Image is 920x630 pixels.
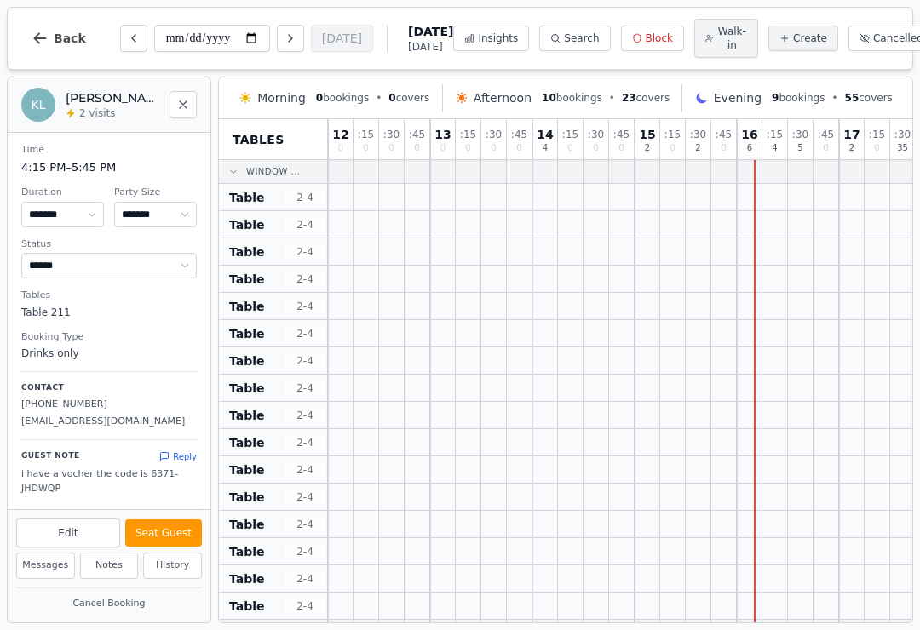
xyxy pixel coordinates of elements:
[772,92,779,104] span: 9
[695,144,700,152] span: 2
[285,409,325,422] span: 2 - 4
[460,129,476,140] span: : 15
[66,89,159,106] h2: [PERSON_NAME] LAW
[874,144,879,152] span: 0
[285,272,325,286] span: 2 - 4
[717,25,747,52] span: Walk-in
[285,245,325,259] span: 2 - 4
[229,407,265,424] span: Table
[79,106,115,120] span: 2 visits
[440,144,446,152] span: 0
[845,92,860,104] span: 55
[772,144,777,152] span: 4
[285,354,325,368] span: 2 - 4
[588,129,604,140] span: : 30
[823,144,828,152] span: 0
[285,463,325,477] span: 2 - 4
[388,91,429,105] span: covers
[408,40,453,54] span: [DATE]
[143,553,202,579] button: History
[316,92,323,104] span: 0
[388,92,395,104] span: 0
[246,165,301,178] span: Window ...
[229,271,265,288] span: Table
[21,143,197,157] dt: Time
[54,32,86,44] span: Back
[797,144,802,152] span: 5
[285,191,325,204] span: 2 - 4
[21,330,197,345] dt: Booking Type
[741,129,757,140] span: 16
[159,450,197,463] button: Reply
[21,238,197,252] dt: Status
[16,518,120,547] button: Edit
[539,26,610,51] button: Search
[609,91,615,105] span: •
[125,519,202,547] button: Seat Guest
[639,129,655,140] span: 15
[562,129,578,140] span: : 15
[622,92,636,104] span: 23
[409,129,425,140] span: : 45
[511,129,527,140] span: : 45
[564,31,599,45] span: Search
[285,545,325,558] span: 2 - 4
[486,129,502,140] span: : 30
[613,129,630,140] span: : 45
[285,436,325,450] span: 2 - 4
[792,129,808,140] span: : 30
[646,31,673,45] span: Block
[690,129,706,140] span: : 30
[474,89,532,106] span: Afternoon
[332,129,348,140] span: 12
[767,129,783,140] span: : 15
[408,23,453,40] span: [DATE]
[664,129,681,140] span: : 15
[358,129,374,140] span: : 15
[21,305,197,320] dd: Table 211
[229,489,265,506] span: Table
[80,553,139,579] button: Notes
[285,300,325,313] span: 2 - 4
[897,144,908,152] span: 35
[793,31,827,45] span: Create
[229,598,265,615] span: Table
[694,19,758,58] button: Walk-in
[721,144,726,152] span: 0
[21,415,197,429] p: [EMAIL_ADDRESS][DOMAIN_NAME]
[285,599,325,613] span: 2 - 4
[21,159,197,176] dd: 4:15 PM – 5:45 PM
[869,129,885,140] span: : 15
[21,289,197,303] dt: Tables
[843,129,860,140] span: 17
[311,25,373,52] button: [DATE]
[285,572,325,586] span: 2 - 4
[618,144,624,152] span: 0
[18,18,100,59] button: Back
[543,144,548,152] span: 4
[21,450,80,462] p: Guest Note
[277,25,304,52] button: Next day
[831,91,837,105] span: •
[229,352,265,369] span: Table
[114,186,197,200] dt: Party Size
[894,129,911,140] span: : 30
[285,381,325,395] span: 2 - 4
[537,129,553,140] span: 14
[229,543,265,560] span: Table
[120,25,147,52] button: Previous day
[478,31,518,45] span: Insights
[229,516,265,533] span: Table
[16,553,75,579] button: Messages
[21,382,197,394] p: Contact
[229,189,265,206] span: Table
[645,144,650,152] span: 2
[229,298,265,315] span: Table
[316,91,369,105] span: bookings
[229,243,265,261] span: Table
[434,129,451,140] span: 13
[772,91,825,105] span: bookings
[229,325,265,342] span: Table
[567,144,572,152] span: 0
[257,89,306,106] span: Morning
